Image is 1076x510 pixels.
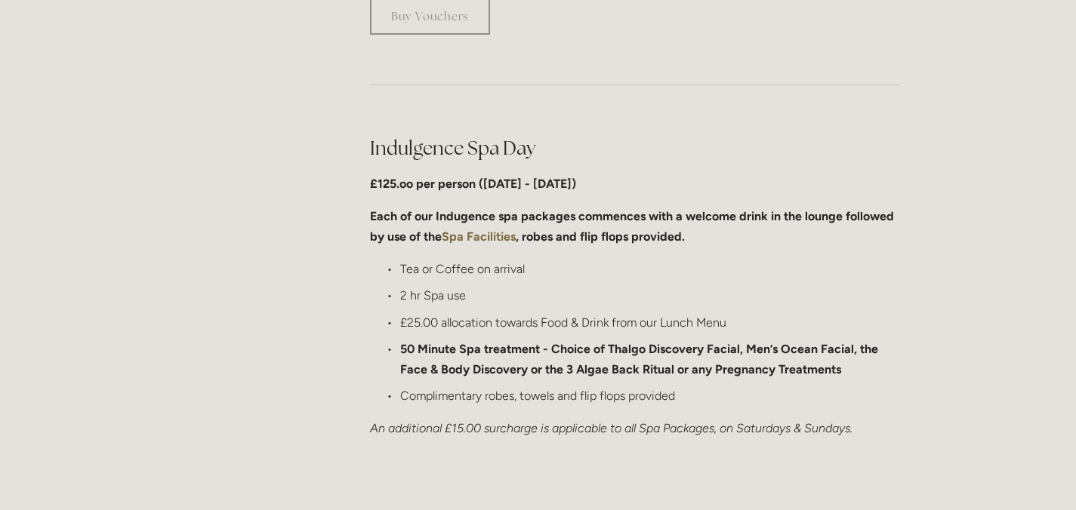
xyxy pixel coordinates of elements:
strong: , robes and flip flops provided. [516,229,685,244]
h2: Indulgence Spa Day [370,135,899,161]
strong: Each of our Indugence spa packages commences with a welcome drink in the lounge followed by use o... [370,209,897,244]
p: £25.00 allocation towards Food & Drink from our Lunch Menu [400,312,899,333]
p: Complimentary robes, towels and flip flops provided [400,386,899,406]
strong: £125.oo per person ([DATE] - [DATE]) [370,177,576,191]
strong: 50 Minute Spa treatment - Choice of Thalgo Discovery Facial, Men’s Ocean Facial, the Face & Body ... [400,342,881,376]
em: An additional £15.00 surcharge is applicable to all Spa Packages, on Saturdays & Sundays. [370,421,852,435]
a: Spa Facilities [442,229,516,244]
p: Tea or Coffee on arrival [400,259,899,279]
p: 2 hr Spa use [400,285,899,306]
